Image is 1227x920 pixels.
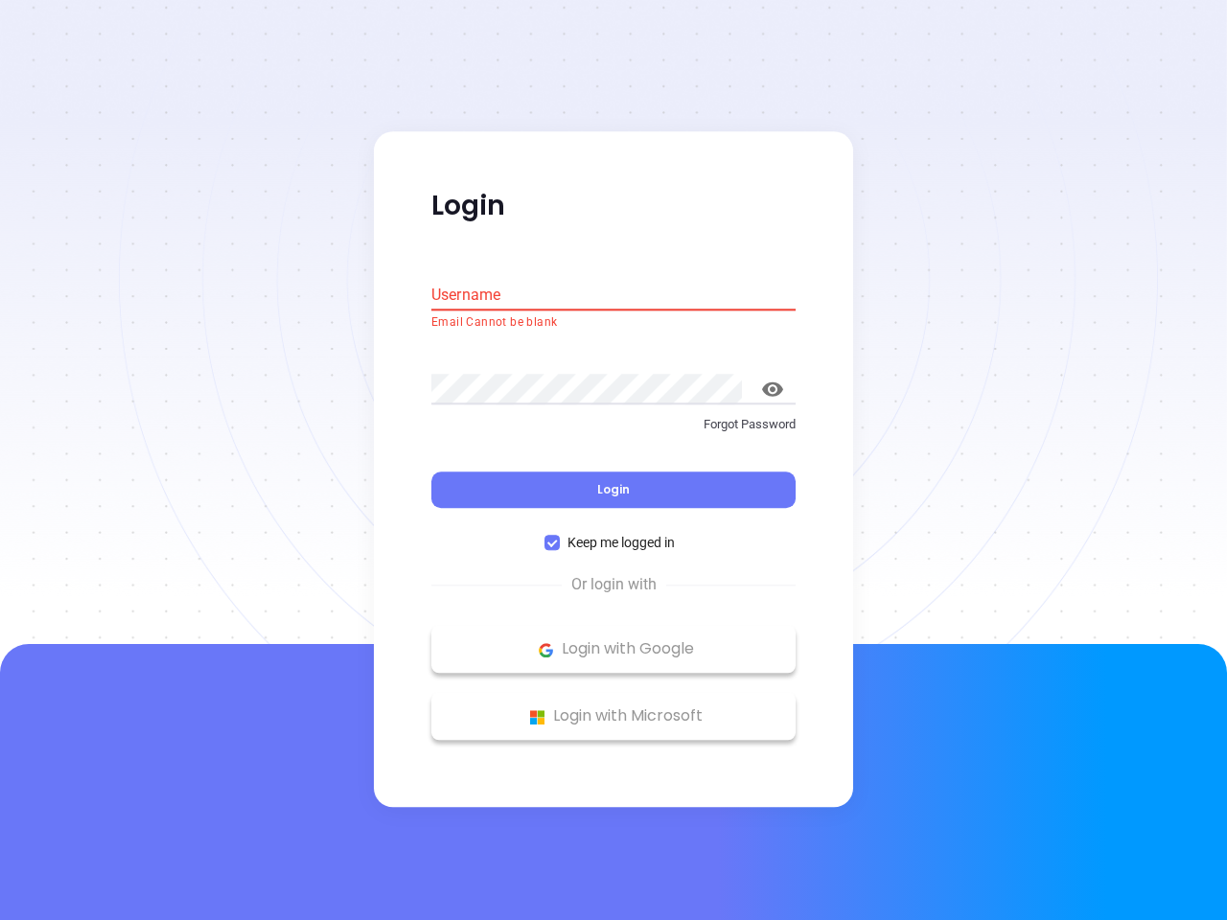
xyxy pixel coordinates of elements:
img: Google Logo [534,638,558,662]
p: Login with Google [441,635,786,664]
p: Email Cannot be blank [431,313,796,333]
p: Forgot Password [431,415,796,434]
button: Microsoft Logo Login with Microsoft [431,693,796,741]
span: Login [597,482,630,498]
p: Login [431,189,796,223]
span: Or login with [562,574,666,597]
button: Google Logo Login with Google [431,626,796,674]
button: Login [431,472,796,509]
span: Keep me logged in [560,533,683,554]
a: Forgot Password [431,415,796,449]
p: Login with Microsoft [441,702,786,731]
button: toggle password visibility [750,366,796,412]
img: Microsoft Logo [525,705,549,729]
